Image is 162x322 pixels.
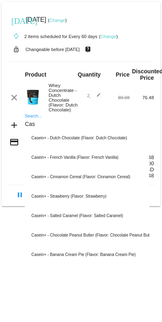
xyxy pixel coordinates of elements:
[78,71,101,78] strong: Quantity
[48,18,67,23] small: ( )
[25,89,41,105] img: Image-1-Whey-Concentrate-Chocolate.png
[11,44,21,55] mat-icon: lock_open
[25,226,149,245] div: Casein+ - Chocolate Peanut Butter (Flavor: Chocolate Peanut Butter)
[25,245,149,264] div: Casein+ - Banana Cream Pie (Flavor: Banana Cream Pie)
[26,47,80,52] small: Changeable before [DATE]
[25,187,149,206] div: Casein+ - Strawberry (Flavor: Strawberry)
[130,95,154,100] div: 76.48
[25,167,149,187] div: Casein+ - Cinnamon Cereal (Flavor: Cinnamon Cereal)
[9,93,19,102] mat-icon: clear
[11,15,21,25] mat-icon: [DATE]
[83,44,93,55] mat-icon: live_help
[25,128,149,148] div: Casein+ - Dutch Chocolate (Flavor: Dutch Chocolate)
[25,71,46,78] strong: Product
[99,34,118,39] small: ( )
[45,83,81,112] div: Whey Concentrate - Dutch Chocolate (Flavor: Dutch Chocolate)
[15,191,25,200] mat-icon: pause
[116,71,130,78] strong: Price
[87,93,101,98] span: 2
[9,120,19,130] mat-icon: add
[25,121,149,128] input: Search...
[25,148,149,167] div: Casein+ - French Vanilla (Flavor: French Vanilla)
[25,206,149,226] div: Casein+ - Salted Caramel (Flavor: Salted Caramel)
[9,137,19,147] mat-icon: credit_card
[100,34,116,39] a: Change
[9,188,66,203] button: Pause Schedule
[8,34,97,39] small: 2 items scheduled for Every 60 days
[91,93,101,102] mat-icon: edit
[15,193,60,198] span: Pause Schedule
[49,18,65,23] a: Change
[11,32,21,41] mat-icon: autorenew
[105,95,130,100] div: 89.98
